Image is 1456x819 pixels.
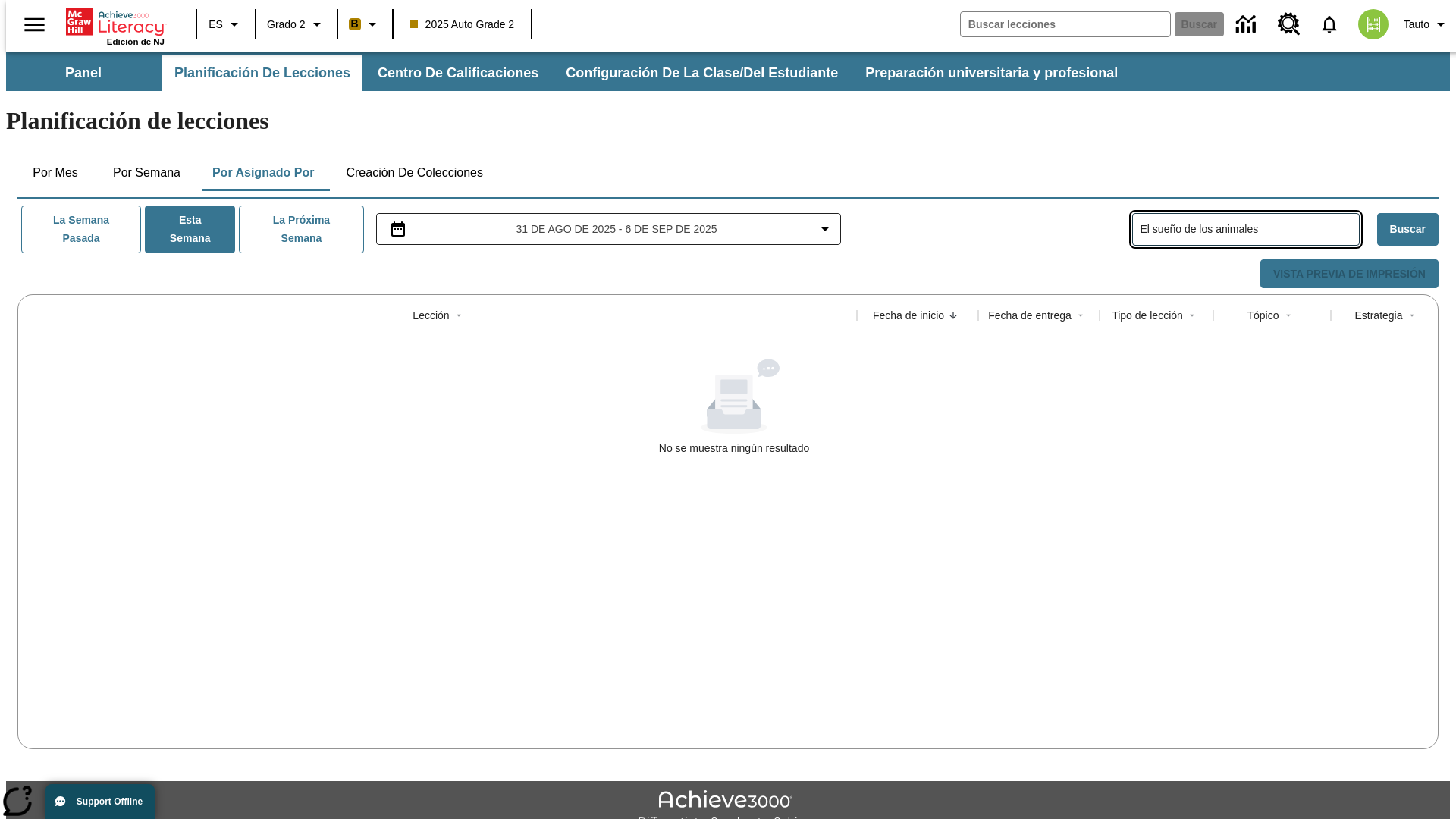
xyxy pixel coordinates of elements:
[1269,4,1310,45] a: Centro de recursos, Se abrirá en una pestaña nueva.
[343,11,388,38] button: Boost El color de la clase es anaranjado claro. Cambiar el color de la clase.
[659,441,809,456] div: No se muestra ningún resultado
[873,308,944,323] div: Fecha de inicio
[1310,5,1349,44] a: Notificaciones
[1141,218,1359,240] input: Buscar lecciones asignadas
[6,52,1450,91] div: Subbarra de navegación
[1183,306,1201,325] button: Sort
[1403,306,1421,325] button: Sort
[383,220,835,238] button: Seleccione el intervalo de fechas opción del menú
[12,2,57,47] button: Abrir el menú lateral
[334,155,495,191] button: Creación de colecciones
[66,5,165,46] div: Portada
[267,17,306,33] span: Grado 2
[450,306,468,325] button: Sort
[239,206,363,253] button: La próxima semana
[66,7,165,37] a: Portada
[45,784,155,819] button: Support Offline
[21,206,141,253] button: La semana pasada
[1398,11,1456,38] button: Perfil/Configuración
[1377,213,1439,246] button: Buscar
[1072,306,1090,325] button: Sort
[101,155,193,191] button: Por semana
[1279,306,1298,325] button: Sort
[366,55,551,91] button: Centro de calificaciones
[261,11,332,38] button: Grado: Grado 2, Elige un grado
[988,308,1072,323] div: Fecha de entrega
[1112,308,1183,323] div: Tipo de lección
[24,359,1445,456] div: No se muestra ningún resultado
[554,55,850,91] button: Configuración de la clase/del estudiante
[145,206,235,253] button: Esta semana
[853,55,1130,91] button: Preparación universitaria y profesional
[77,796,143,807] span: Support Offline
[1354,308,1402,323] div: Estrategia
[17,155,93,191] button: Por mes
[351,14,359,33] span: B
[413,308,449,323] div: Lección
[162,55,362,91] button: Planificación de lecciones
[816,220,834,238] svg: Collapse Date Range Filter
[6,55,1131,91] div: Subbarra de navegación
[6,107,1450,135] h1: Planificación de lecciones
[944,306,962,325] button: Sort
[1247,308,1279,323] div: Tópico
[202,11,250,38] button: Lenguaje: ES, Selecciona un idioma
[8,55,159,91] button: Panel
[1404,17,1429,33] span: Tauto
[961,12,1170,36] input: Buscar campo
[209,17,223,33] span: ES
[1227,4,1269,45] a: Centro de información
[200,155,327,191] button: Por asignado por
[1349,5,1398,44] button: Escoja un nuevo avatar
[410,17,515,33] span: 2025 Auto Grade 2
[1358,9,1389,39] img: avatar image
[516,221,717,237] span: 31 de ago de 2025 - 6 de sep de 2025
[107,37,165,46] span: Edición de NJ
